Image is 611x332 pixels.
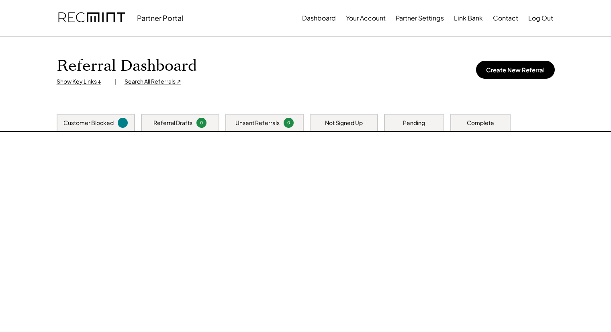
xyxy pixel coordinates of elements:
h1: Referral Dashboard [57,57,197,76]
div: 0 [285,120,292,126]
div: Partner Portal [137,13,183,23]
button: Dashboard [302,10,336,26]
div: Show Key Links ↓ [57,78,107,86]
div: Complete [467,119,494,127]
button: Log Out [528,10,553,26]
div: Unsent Referrals [235,119,280,127]
div: | [115,78,116,86]
button: Contact [493,10,518,26]
div: Referral Drafts [153,119,192,127]
button: Partner Settings [396,10,444,26]
div: 0 [198,120,205,126]
button: Link Bank [454,10,483,26]
img: recmint-logotype%403x.png [58,4,125,32]
div: Search All Referrals ↗ [125,78,181,86]
div: Not Signed Up [325,119,363,127]
button: Your Account [346,10,386,26]
div: Customer Blocked [63,119,114,127]
button: Create New Referral [476,61,555,79]
div: Pending [403,119,425,127]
